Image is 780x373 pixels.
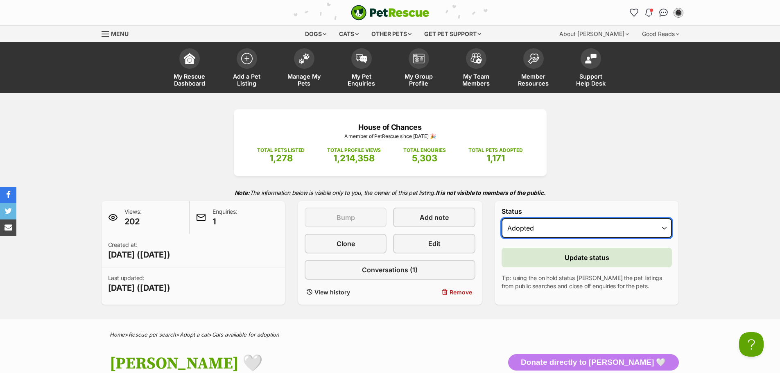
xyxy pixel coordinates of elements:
[305,208,387,227] button: Bump
[502,248,672,267] button: Update status
[645,9,652,17] img: notifications-46538b983faf8c2785f20acdc204bb7945ddae34d4c08c2a6579f10ce5e182be.svg
[585,54,597,63] img: help-desk-icon-fdf02630f3aa405de69fd3d07c3f3aa587a6932b1a1747fa1d2bba05be0121f9.svg
[161,44,218,93] a: My Rescue Dashboard
[184,53,195,64] img: dashboard-icon-eb2f2d2d3e046f16d808141f083e7271f6b2e854fb5c12c21221c1fb7104beca.svg
[351,5,430,20] img: logo-cat-932fe2b9b8326f06289b0f2fb663e598f794de774fb13d1741a6617ecf9a85b4.svg
[572,73,609,87] span: Support Help Desk
[298,53,310,64] img: manage-my-pets-icon-02211641906a0b7f246fdf0571729dbe1e7629f14944591b6c1af311fb30b64b.svg
[213,216,237,227] span: 1
[241,53,253,64] img: add-pet-listing-icon-0afa8454b4691262ce3f59096e99ab1cd57d4a30225e0717b998d2c9b9846f56.svg
[436,189,546,196] strong: It is not visible to members of the public.
[628,6,641,19] a: Favourites
[333,44,390,93] a: My Pet Enquiries
[505,44,562,93] a: Member Resources
[458,73,495,87] span: My Team Members
[351,5,430,20] a: PetRescue
[108,241,170,260] p: Created at:
[333,26,364,42] div: Cats
[515,73,552,87] span: Member Resources
[412,153,437,163] span: 5,303
[333,153,375,163] span: 1,214,358
[393,208,475,227] a: Add note
[502,274,672,290] p: Tip: using the on hold status [PERSON_NAME] the pet listings from public searches and close off e...
[299,26,332,42] div: Dogs
[102,184,679,201] p: The information below is visible only to you, the owner of this pet listing.
[393,286,475,298] button: Remove
[305,260,475,280] a: Conversations (1)
[356,54,367,63] img: pet-enquiries-icon-7e3ad2cf08bfb03b45e93fb7055b45f3efa6380592205ae92323e6603595dc1f.svg
[213,208,237,227] p: Enquiries:
[450,288,472,296] span: Remove
[276,44,333,93] a: Manage My Pets
[108,282,170,294] span: [DATE] ([DATE])
[111,30,129,37] span: Menu
[218,44,276,93] a: Add a Pet Listing
[337,239,355,249] span: Clone
[420,212,449,222] span: Add note
[305,234,387,253] a: Clone
[171,73,208,87] span: My Rescue Dashboard
[674,9,683,17] img: Ebonny Williams profile pic
[343,73,380,87] span: My Pet Enquiries
[428,239,441,249] span: Edit
[228,73,265,87] span: Add a Pet Listing
[393,234,475,253] a: Edit
[486,153,505,163] span: 1,171
[124,208,142,227] p: Views:
[554,26,635,42] div: About [PERSON_NAME]
[413,54,425,63] img: group-profile-icon-3fa3cf56718a62981997c0bc7e787c4b2cf8bcc04b72c1350f741eb67cf2f40e.svg
[418,26,487,42] div: Get pet support
[562,44,619,93] a: Support Help Desk
[337,212,355,222] span: Bump
[659,9,668,17] img: chat-41dd97257d64d25036548639549fe6c8038ab92f7586957e7f3b1b290dea8141.svg
[502,208,672,215] label: Status
[314,288,350,296] span: View history
[400,73,437,87] span: My Group Profile
[108,249,170,260] span: [DATE] ([DATE])
[110,331,125,338] a: Home
[212,331,279,338] a: Cats available for adoption
[470,53,482,64] img: team-members-icon-5396bd8760b3fe7c0b43da4ab00e1e3bb1a5d9ba89233759b79545d2d3fc5d0d.svg
[403,147,445,154] p: TOTAL ENQUIRIES
[235,189,250,196] strong: Note:
[448,44,505,93] a: My Team Members
[305,286,387,298] a: View history
[528,53,539,64] img: member-resources-icon-8e73f808a243e03378d46382f2149f9095a855e16c252ad45f914b54edf8863c.svg
[257,147,305,154] p: TOTAL PETS LISTED
[327,147,381,154] p: TOTAL PROFILE VIEWS
[124,216,142,227] span: 202
[110,354,456,373] h1: [PERSON_NAME] 🤍
[102,26,134,41] a: Menu
[246,122,534,133] p: House of Chances
[657,6,670,19] a: Conversations
[366,26,417,42] div: Other pets
[129,331,176,338] a: Rescue pet search
[362,265,418,275] span: Conversations (1)
[565,253,609,262] span: Update status
[180,331,208,338] a: Adopt a cat
[636,26,685,42] div: Good Reads
[286,73,323,87] span: Manage My Pets
[246,133,534,140] p: A member of PetRescue since [DATE] 🎉
[89,332,691,338] div: > > >
[672,6,685,19] button: My account
[628,6,685,19] ul: Account quick links
[739,332,764,357] iframe: Help Scout Beacon - Open
[108,274,170,294] p: Last updated:
[642,6,656,19] button: Notifications
[390,44,448,93] a: My Group Profile
[508,354,678,371] button: Donate directly to [PERSON_NAME] 🤍
[468,147,523,154] p: TOTAL PETS ADOPTED
[269,153,293,163] span: 1,278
